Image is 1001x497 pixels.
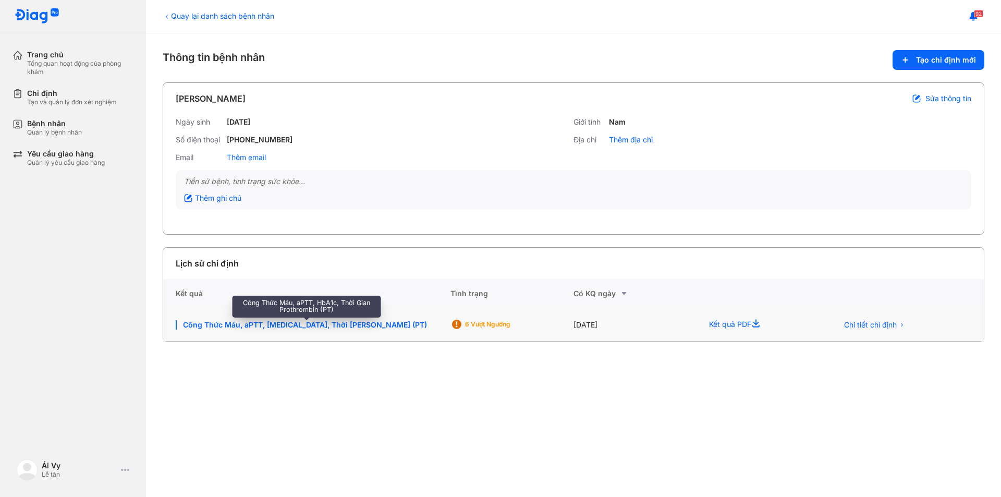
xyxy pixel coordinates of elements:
[974,10,983,17] span: 92
[163,10,274,21] div: Quay lại danh sách bệnh nhân
[609,135,653,144] div: Thêm địa chỉ
[42,470,117,479] div: Lễ tân
[27,128,82,137] div: Quản lý bệnh nhân
[227,135,292,144] div: [PHONE_NUMBER]
[42,461,117,470] div: Ái Vy
[609,117,626,127] div: Nam
[844,320,897,330] span: Chi tiết chỉ định
[27,119,82,128] div: Bệnh nhân
[27,149,105,159] div: Yêu cầu giao hàng
[27,159,105,167] div: Quản lý yêu cầu giao hàng
[450,279,573,308] div: Tình trạng
[27,89,117,98] div: Chỉ định
[163,50,984,70] div: Thông tin bệnh nhân
[838,317,911,333] button: Chi tiết chỉ định
[176,117,223,127] div: Ngày sinh
[27,59,133,76] div: Tổng quan hoạt động của phòng khám
[573,135,605,144] div: Địa chỉ
[697,308,825,342] div: Kết quả PDF
[176,92,246,105] div: [PERSON_NAME]
[573,287,697,300] div: Có KQ ngày
[176,257,239,270] div: Lịch sử chỉ định
[227,117,250,127] div: [DATE]
[27,98,117,106] div: Tạo và quản lý đơn xét nghiệm
[227,153,266,162] div: Thêm email
[184,177,963,186] div: Tiền sử bệnh, tình trạng sức khỏe...
[184,193,241,203] div: Thêm ghi chú
[27,50,133,59] div: Trang chủ
[465,320,548,329] div: 6 Vượt ngưỡng
[17,459,38,480] img: logo
[893,50,984,70] button: Tạo chỉ định mới
[176,135,223,144] div: Số điện thoại
[573,117,605,127] div: Giới tính
[925,94,971,103] span: Sửa thông tin
[916,55,976,65] span: Tạo chỉ định mới
[176,153,223,162] div: Email
[573,308,697,342] div: [DATE]
[163,279,450,308] div: Kết quả
[15,8,59,25] img: logo
[176,320,438,330] div: Công Thức Máu, aPTT, [MEDICAL_DATA], Thời [PERSON_NAME] (PT)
